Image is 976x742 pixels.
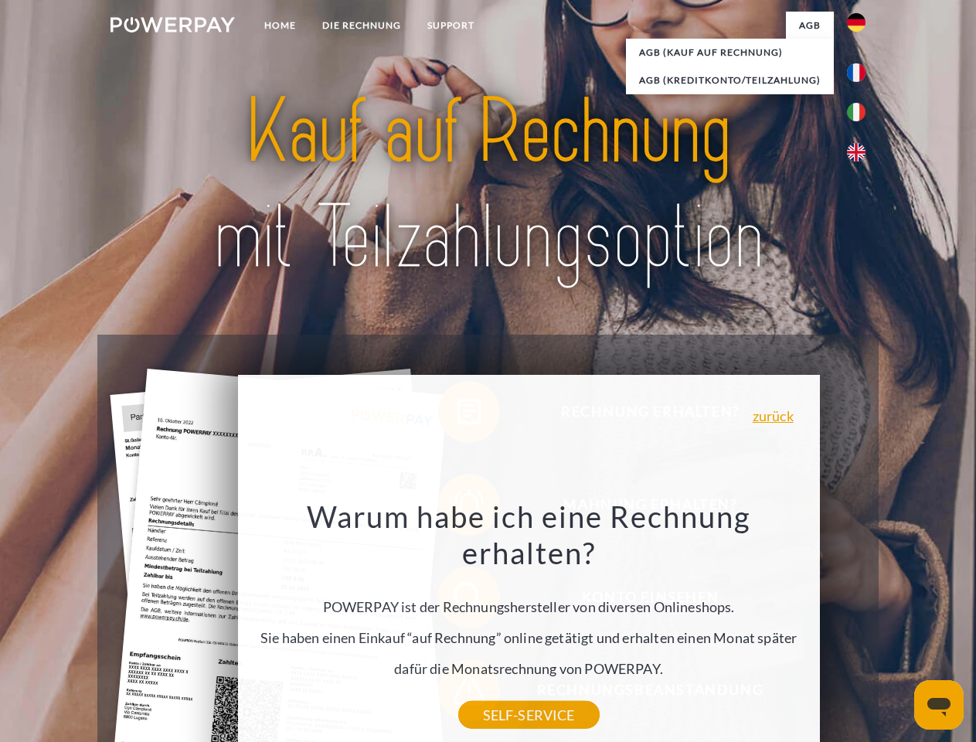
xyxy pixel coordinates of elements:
[914,680,964,730] iframe: Schaltfläche zum Öffnen des Messaging-Fensters
[847,103,865,121] img: it
[414,12,488,39] a: SUPPORT
[111,17,235,32] img: logo-powerpay-white.svg
[458,701,600,729] a: SELF-SERVICE
[847,13,865,32] img: de
[626,66,834,94] a: AGB (Kreditkonto/Teilzahlung)
[847,63,865,82] img: fr
[251,12,309,39] a: Home
[786,12,834,39] a: agb
[626,39,834,66] a: AGB (Kauf auf Rechnung)
[148,74,828,296] img: title-powerpay_de.svg
[247,498,811,715] div: POWERPAY ist der Rechnungshersteller von diversen Onlineshops. Sie haben einen Einkauf “auf Rechn...
[247,498,811,572] h3: Warum habe ich eine Rechnung erhalten?
[847,143,865,162] img: en
[753,409,794,423] a: zurück
[309,12,414,39] a: DIE RECHNUNG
